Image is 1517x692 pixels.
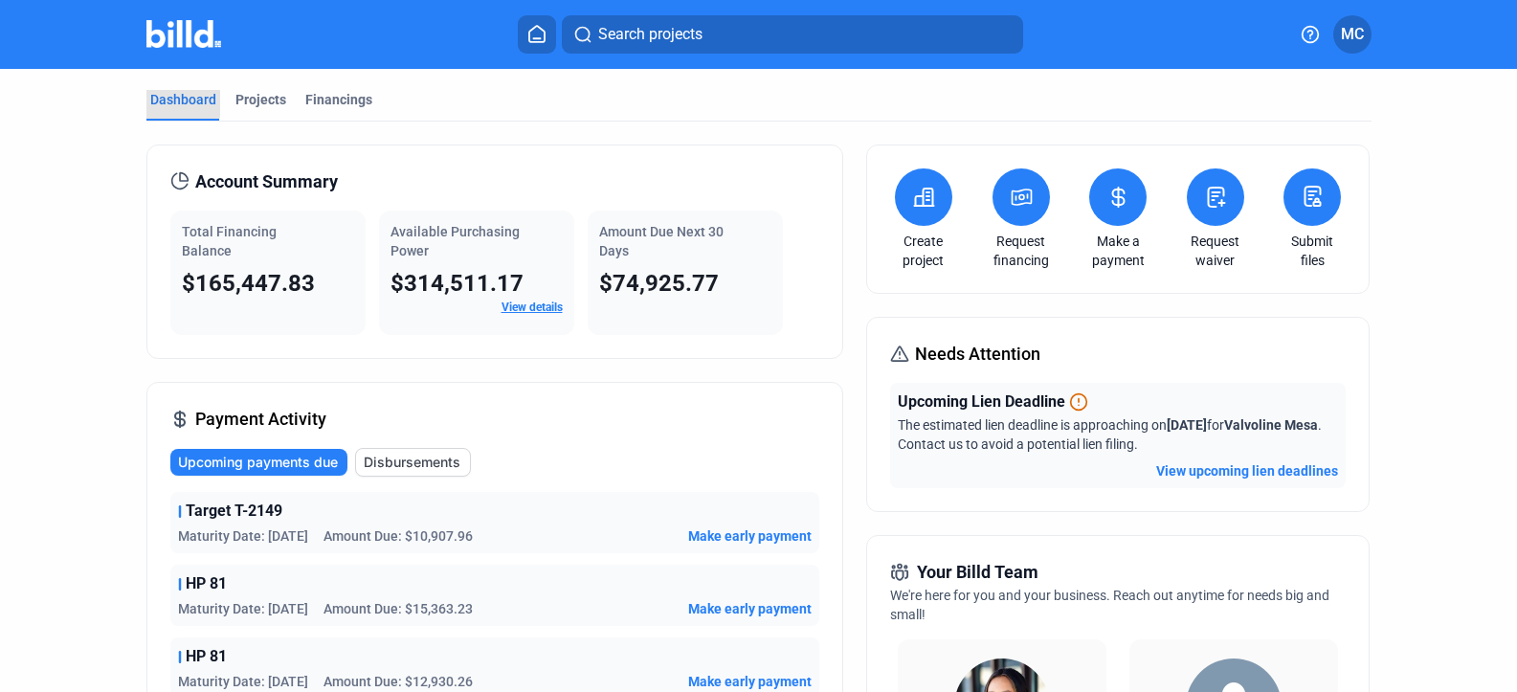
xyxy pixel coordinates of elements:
[305,90,372,109] div: Financings
[890,232,957,270] a: Create project
[688,526,812,546] button: Make early payment
[170,449,347,476] button: Upcoming payments due
[178,672,308,691] span: Maturity Date: [DATE]
[1182,232,1249,270] a: Request waiver
[186,500,282,523] span: Target T-2149
[323,599,473,618] span: Amount Due: $15,363.23
[1279,232,1346,270] a: Submit files
[502,301,563,314] a: View details
[178,453,338,472] span: Upcoming payments due
[178,599,308,618] span: Maturity Date: [DATE]
[182,270,315,297] span: $165,447.83
[890,588,1329,622] span: We're here for you and your business. Reach out anytime for needs big and small!
[195,168,338,195] span: Account Summary
[1167,417,1207,433] span: [DATE]
[599,270,719,297] span: $74,925.77
[323,672,473,691] span: Amount Due: $12,930.26
[178,526,308,546] span: Maturity Date: [DATE]
[146,20,222,48] img: Billd Company Logo
[390,224,520,258] span: Available Purchasing Power
[323,526,473,546] span: Amount Due: $10,907.96
[988,232,1055,270] a: Request financing
[1224,417,1318,433] span: Valvoline Mesa
[195,406,326,433] span: Payment Activity
[599,224,724,258] span: Amount Due Next 30 Days
[1156,461,1338,480] button: View upcoming lien deadlines
[150,90,216,109] div: Dashboard
[898,391,1065,413] span: Upcoming Lien Deadline
[182,224,277,258] span: Total Financing Balance
[186,645,227,668] span: HP 81
[598,23,703,46] span: Search projects
[898,417,1322,452] span: The estimated lien deadline is approaching on for . Contact us to avoid a potential lien filing.
[917,559,1038,586] span: Your Billd Team
[688,672,812,691] button: Make early payment
[355,448,471,477] button: Disbursements
[915,341,1040,368] span: Needs Attention
[1084,232,1151,270] a: Make a payment
[235,90,286,109] div: Projects
[1333,15,1372,54] button: MC
[1341,23,1364,46] span: MC
[364,453,460,472] span: Disbursements
[688,599,812,618] button: Make early payment
[390,270,524,297] span: $314,511.17
[562,15,1023,54] button: Search projects
[186,572,227,595] span: HP 81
